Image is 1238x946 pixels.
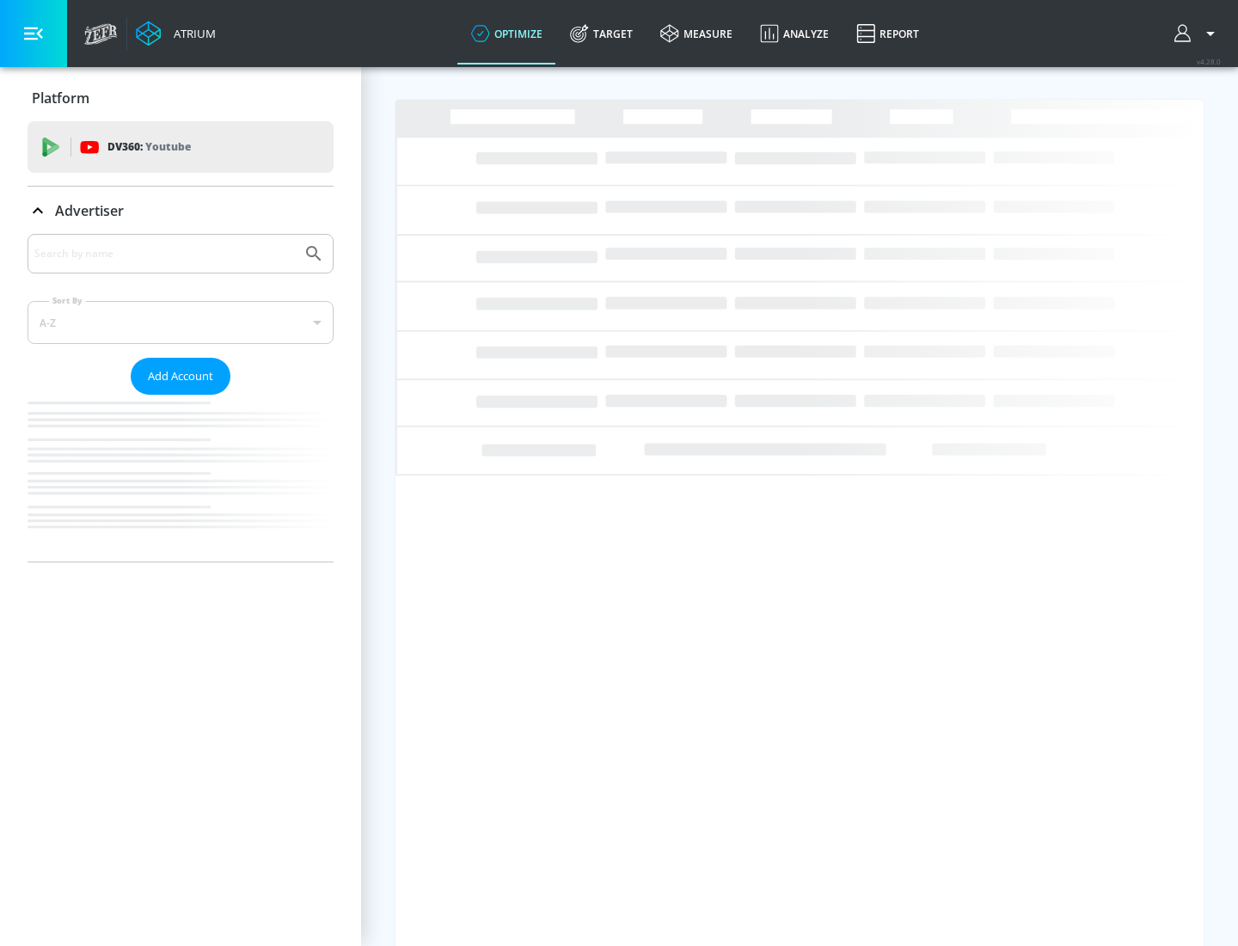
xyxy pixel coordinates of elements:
[145,138,191,156] p: Youtube
[148,366,213,386] span: Add Account
[457,3,556,64] a: optimize
[55,201,124,220] p: Advertiser
[107,138,191,157] p: DV360:
[843,3,933,64] a: Report
[28,121,334,173] div: DV360: Youtube
[556,3,647,64] a: Target
[746,3,843,64] a: Analyze
[28,187,334,235] div: Advertiser
[28,74,334,122] div: Platform
[136,21,216,46] a: Atrium
[1197,57,1221,66] span: v 4.28.0
[49,295,86,306] label: Sort By
[28,301,334,344] div: A-Z
[131,358,230,395] button: Add Account
[167,26,216,41] div: Atrium
[34,243,295,265] input: Search by name
[28,395,334,562] nav: list of Advertiser
[28,234,334,562] div: Advertiser
[647,3,746,64] a: measure
[32,89,89,107] p: Platform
